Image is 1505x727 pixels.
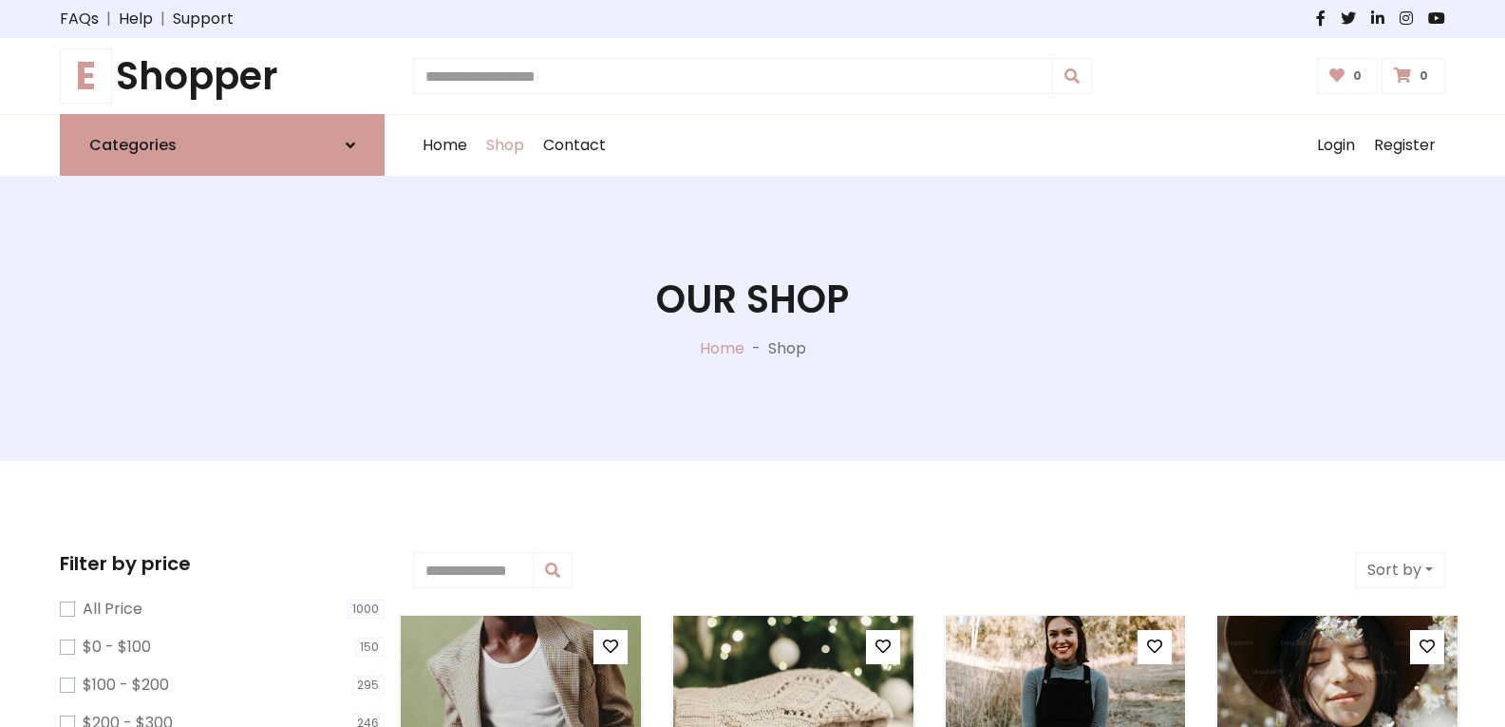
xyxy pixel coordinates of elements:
[768,337,806,360] p: Shop
[99,8,119,30] span: |
[153,8,173,30] span: |
[60,552,385,575] h5: Filter by price
[534,115,615,176] a: Contact
[1364,115,1445,176] a: Register
[60,53,385,99] h1: Shopper
[1307,115,1364,176] a: Login
[413,115,477,176] a: Home
[60,53,385,99] a: EShopper
[83,598,142,621] label: All Price
[1317,58,1379,94] a: 0
[1355,552,1445,588] button: Sort by
[355,638,386,657] span: 150
[83,674,169,697] label: $100 - $200
[348,600,386,619] span: 1000
[119,8,153,30] a: Help
[1348,67,1366,85] span: 0
[477,115,534,176] a: Shop
[744,337,768,360] p: -
[656,277,849,322] h1: Our Shop
[83,636,151,659] label: $0 - $100
[60,8,99,30] a: FAQs
[173,8,234,30] a: Support
[1415,67,1433,85] span: 0
[1382,58,1445,94] a: 0
[60,114,385,176] a: Categories
[352,676,386,695] span: 295
[700,337,744,359] a: Home
[89,136,177,154] h6: Categories
[60,48,112,104] span: E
